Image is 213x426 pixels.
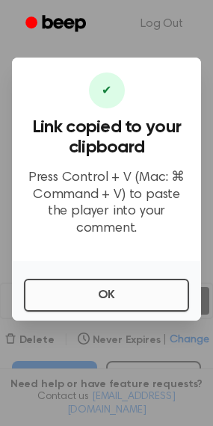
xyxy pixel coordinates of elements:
[24,279,189,312] button: OK
[15,10,99,39] a: Beep
[24,170,189,237] p: Press Control + V (Mac: ⌘ Command + V) to paste the player into your comment.
[89,72,125,108] div: ✔
[126,6,198,42] a: Log Out
[24,117,189,158] h3: Link copied to your clipboard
